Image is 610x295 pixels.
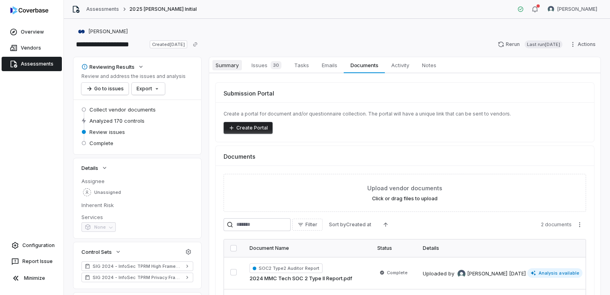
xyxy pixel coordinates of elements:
[3,254,60,269] button: Report Issue
[248,60,285,71] span: Issues
[457,270,465,278] img: Jonathan Lee avatar
[81,213,193,221] dt: Services
[2,57,62,71] a: Assessments
[509,270,526,278] div: [DATE]
[525,40,562,48] span: Last run [DATE]
[81,73,186,80] p: Review and address the issues and analysis
[89,106,156,113] span: Collect vendor documents
[250,245,364,251] div: Document Name
[81,261,193,271] a: SIG 2024 - InfoSec TPRM High Framework
[89,117,145,124] span: Analyzed 170 controls
[132,83,165,95] button: Export
[150,40,187,48] span: Created [DATE]
[367,184,442,192] span: Upload vendor documents
[377,245,410,251] div: Status
[81,273,193,282] a: SIG 2024 - InfoSec TPRM Privacy Framework
[319,60,341,70] span: Emails
[543,3,602,15] button: Jonathan Lee avatar[PERSON_NAME]
[271,61,281,69] span: 30
[527,268,582,278] span: Analysis available
[548,6,554,12] img: Jonathan Lee avatar
[291,60,312,70] span: Tasks
[419,60,440,70] span: Notes
[93,263,182,269] span: SIG 2024 - InfoSec TPRM High Framework
[378,219,394,231] button: Ascending
[79,161,110,175] button: Details
[86,6,119,12] a: Assessments
[467,270,507,278] span: [PERSON_NAME]
[305,221,317,228] span: Filter
[224,111,586,117] p: Create a portal for document and/or questionnaire collection. The portal will have a unique link ...
[347,60,382,70] span: Documents
[387,269,408,276] span: Complete
[2,25,62,39] a: Overview
[224,122,273,134] button: Create Portal
[3,238,60,253] a: Configuration
[541,221,572,228] span: 2 documents
[75,24,130,39] button: https://mercer.com/[PERSON_NAME]
[493,38,567,50] button: RerunLast run[DATE]
[388,60,412,70] span: Activity
[79,245,124,259] button: Control Sets
[81,201,193,209] dt: Inherent Risk
[188,37,202,52] button: Copy link
[250,275,352,283] a: 2024 MMC Tech SOC 2 Type II Report.pdf
[3,270,60,286] button: Minimize
[81,63,135,70] div: Reviewing Results
[250,263,323,273] span: SOC2 Type2 Auditor Report
[81,83,129,95] button: Go to issues
[224,89,274,98] span: Submission Portal
[93,274,182,281] span: SIG 2024 - InfoSec TPRM Privacy Framework
[81,164,98,171] span: Details
[89,28,128,35] span: [PERSON_NAME]
[212,60,242,70] span: Summary
[324,219,376,231] button: Sort byCreated at
[573,219,586,231] button: More actions
[94,189,121,195] span: Unassigned
[423,270,526,278] div: Uploaded
[372,195,438,202] label: Click or drag files to upload
[292,219,323,231] button: Filter
[81,177,193,185] dt: Assignee
[89,128,125,136] span: Review issues
[129,6,197,12] span: 2025 [PERSON_NAME] Initial
[382,221,389,228] svg: Ascending
[89,140,113,147] span: Complete
[557,6,597,12] span: [PERSON_NAME]
[448,270,507,278] div: by
[423,245,582,251] div: Details
[81,248,112,255] span: Control Sets
[79,60,147,74] button: Reviewing Results
[567,38,600,50] button: Actions
[224,152,255,161] span: Documents
[2,41,62,55] a: Vendors
[10,6,48,14] img: logo-D7KZi-bG.svg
